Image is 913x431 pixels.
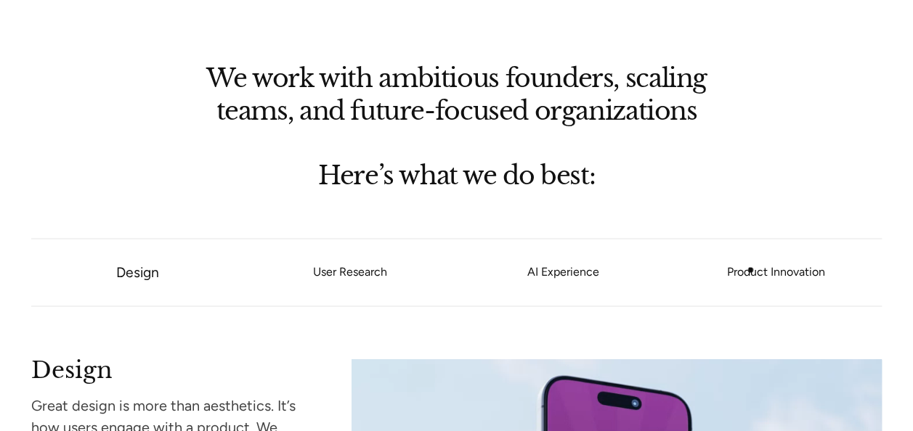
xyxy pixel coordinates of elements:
[669,268,882,276] a: Product Innovation
[244,268,457,276] a: User Research
[116,264,159,281] a: Design
[456,268,669,276] a: AI Experience
[184,65,729,120] h2: We work with ambitious founders, scaling teams, and future-focused organizations
[31,359,296,379] h2: Design
[184,163,729,185] h2: Here’s what we do best:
